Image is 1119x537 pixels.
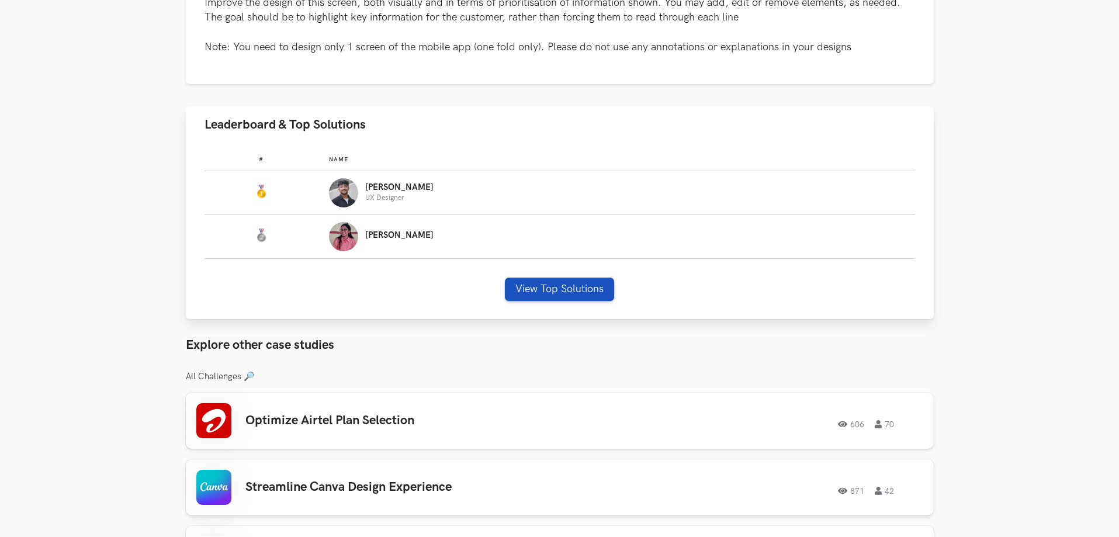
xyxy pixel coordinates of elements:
[329,156,348,163] span: Name
[205,147,915,259] table: Leaderboard
[205,117,366,133] span: Leaderboard & Top Solutions
[186,393,934,449] a: Optimize Airtel Plan Selection60670
[186,106,934,143] button: Leaderboard & Top Solutions
[505,278,614,301] button: View Top Solutions
[245,480,577,495] h3: Streamline Canva Design Experience
[254,185,268,199] img: Gold Medal
[365,183,434,192] p: [PERSON_NAME]
[186,143,934,320] div: Leaderboard & Top Solutions
[838,487,864,495] span: 871
[254,228,268,242] img: Silver Medal
[259,156,264,163] span: #
[329,178,358,207] img: Profile photo
[365,194,434,202] p: UX Designer
[838,420,864,428] span: 606
[245,413,577,428] h3: Optimize Airtel Plan Selection
[186,338,934,353] h3: Explore other case studies
[365,231,434,240] p: [PERSON_NAME]
[186,459,934,515] a: Streamline Canva Design Experience87142
[329,222,358,251] img: Profile photo
[186,372,934,382] h3: All Challenges 🔎
[875,420,894,428] span: 70
[875,487,894,495] span: 42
